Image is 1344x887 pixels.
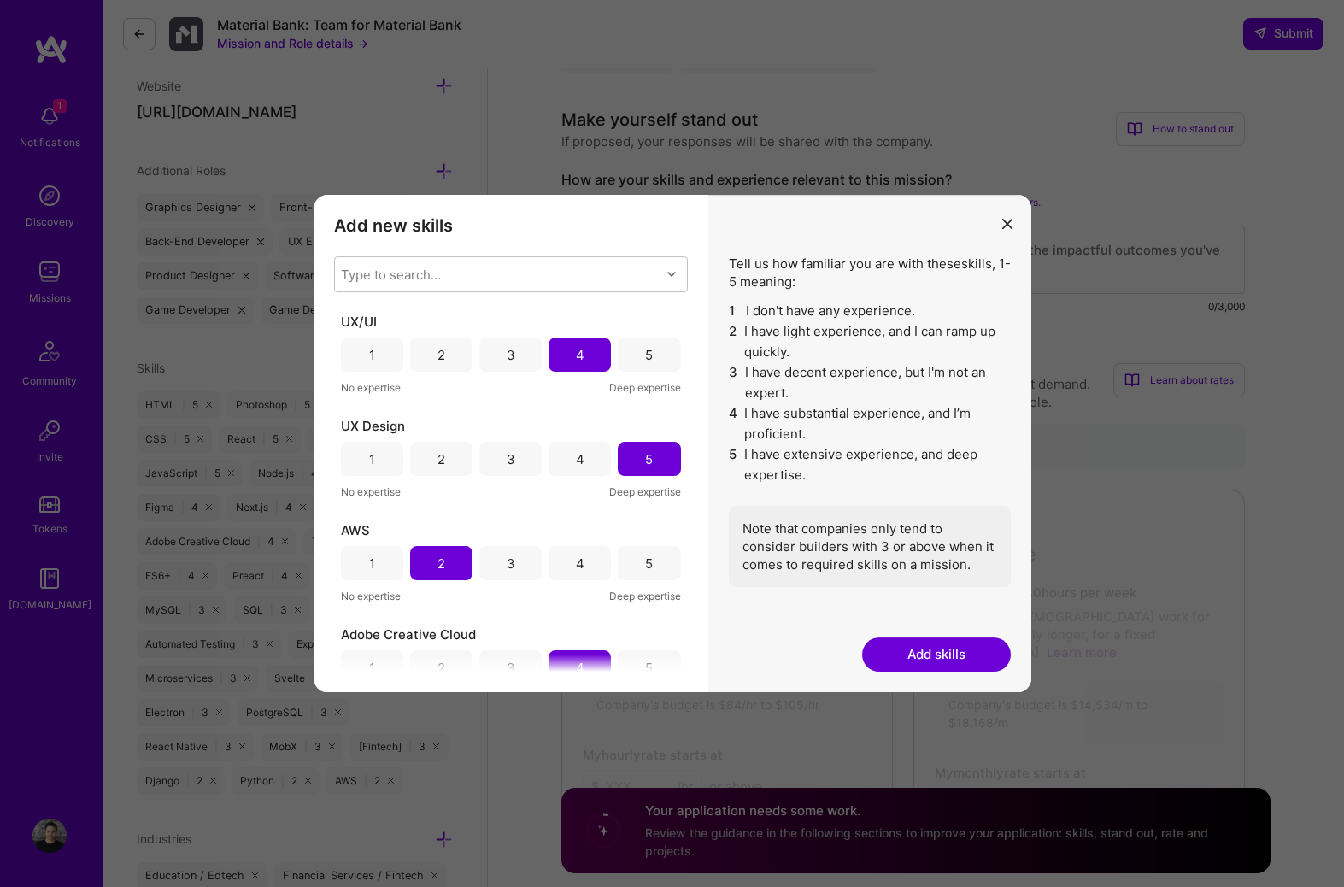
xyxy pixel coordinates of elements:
span: 1 [729,301,739,321]
i: icon Chevron [667,270,676,279]
span: AWS [341,521,370,539]
span: 5 [729,444,738,485]
div: 4 [576,659,584,677]
span: 2 [729,321,738,362]
div: 5 [645,346,653,364]
div: 5 [645,659,653,677]
span: No expertise [341,379,401,397]
div: 5 [645,450,653,468]
li: I have substantial experience, and I’m proficient. [729,403,1011,444]
div: 2 [437,659,445,677]
span: UX/UI [341,313,377,331]
span: Deep expertise [609,483,681,501]
div: 3 [507,659,515,677]
span: 4 [729,403,738,444]
span: No expertise [341,587,401,605]
div: 2 [437,346,445,364]
div: 5 [645,555,653,573]
span: Deep expertise [609,587,681,605]
div: 1 [369,659,375,677]
span: 3 [729,362,738,403]
span: Adobe Creative Cloud [341,626,476,643]
div: 2 [437,450,445,468]
li: I have decent experience, but I'm not an expert. [729,362,1011,403]
span: UX Design [341,417,405,435]
div: 3 [507,555,515,573]
li: I have extensive experience, and deep expertise. [729,444,1011,485]
li: I don't have any experience. [729,301,1011,321]
div: 3 [507,450,515,468]
div: Tell us how familiar you are with these skills , 1-5 meaning: [729,255,1011,587]
div: 4 [576,346,584,364]
div: Type to search... [341,266,441,284]
span: No expertise [341,483,401,501]
div: 2 [437,555,445,573]
li: I have light experience, and I can ramp up quickly. [729,321,1011,362]
div: 1 [369,555,375,573]
span: Deep expertise [609,379,681,397]
div: 1 [369,346,375,364]
div: Note that companies only tend to consider builders with 3 or above when it comes to required skil... [729,506,1011,587]
div: 4 [576,555,584,573]
h3: Add new skills [334,215,688,236]
i: icon Close [1002,219,1012,229]
div: 1 [369,450,375,468]
div: 3 [507,346,515,364]
div: 4 [576,450,584,468]
button: Add skills [862,637,1011,672]
div: modal [314,195,1031,692]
